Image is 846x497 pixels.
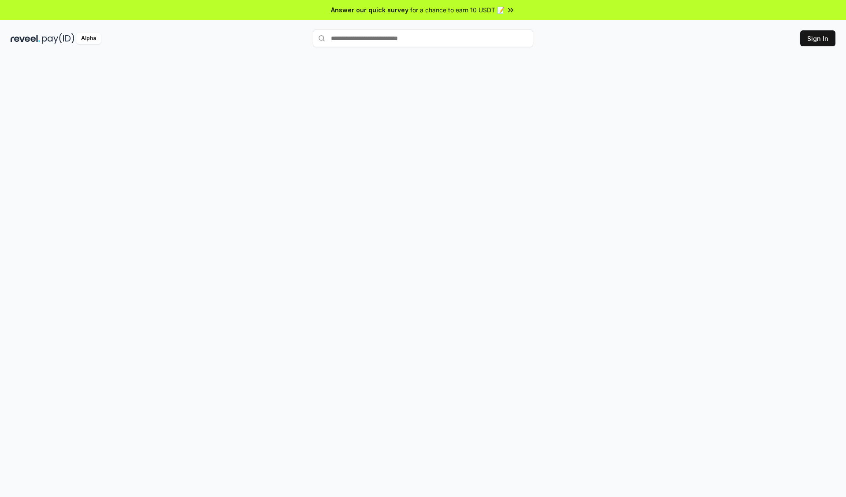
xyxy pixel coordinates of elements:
span: Answer our quick survey [331,5,408,15]
img: reveel_dark [11,33,40,44]
span: for a chance to earn 10 USDT 📝 [410,5,505,15]
img: pay_id [42,33,74,44]
div: Alpha [76,33,101,44]
button: Sign In [800,30,835,46]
